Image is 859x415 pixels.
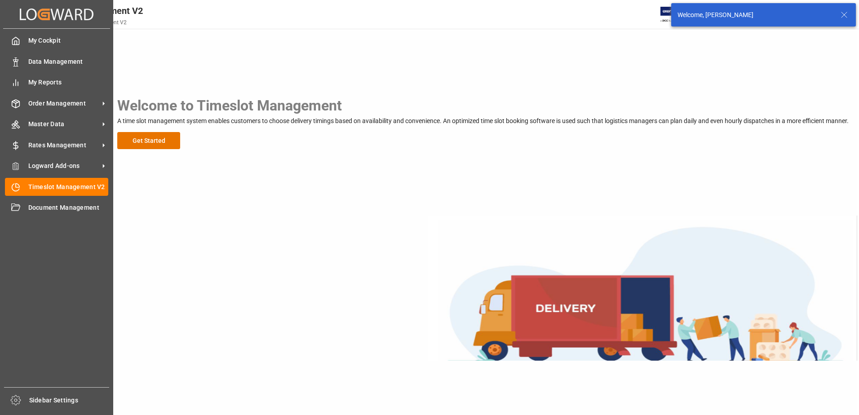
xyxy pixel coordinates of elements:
[677,10,832,20] div: Welcome, [PERSON_NAME]
[117,116,849,126] p: A time slot management system enables customers to choose delivery timings based on availability ...
[5,199,108,216] a: Document Management
[28,119,99,129] span: Master Data
[28,182,109,192] span: Timeslot Management V2
[5,74,108,91] a: My Reports
[28,36,109,45] span: My Cockpit
[117,132,180,149] button: Get Started
[28,141,99,150] span: Rates Management
[660,7,691,22] img: Exertis%20JAM%20-%20Email%20Logo.jpg_1722504956.jpg
[117,95,849,116] h3: Welcome to Timeslot Management
[428,216,857,361] img: Delivery Truck
[28,99,99,108] span: Order Management
[28,203,109,212] span: Document Management
[5,53,108,70] a: Data Management
[5,178,108,195] a: Timeslot Management V2
[28,57,109,66] span: Data Management
[28,78,109,87] span: My Reports
[29,396,110,405] span: Sidebar Settings
[28,161,99,171] span: Logward Add-ons
[5,32,108,49] a: My Cockpit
